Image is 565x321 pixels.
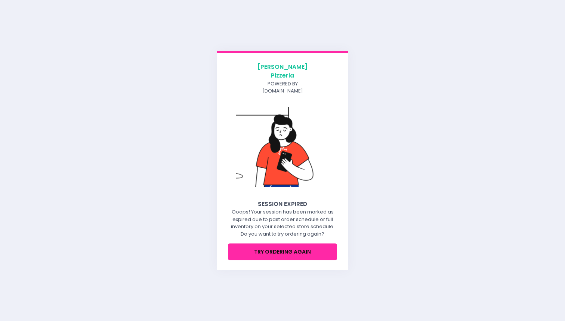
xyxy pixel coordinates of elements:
button: try ordering again [228,243,337,260]
div: Session Expired [228,200,337,208]
a: [PERSON_NAME] Pizzeria [252,63,313,80]
img: image [236,107,329,187]
div: Ooops! Your session has been marked as expired due to past order schedule or full inventory on yo... [228,208,337,237]
div: powered by [DOMAIN_NAME] [252,80,313,95]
